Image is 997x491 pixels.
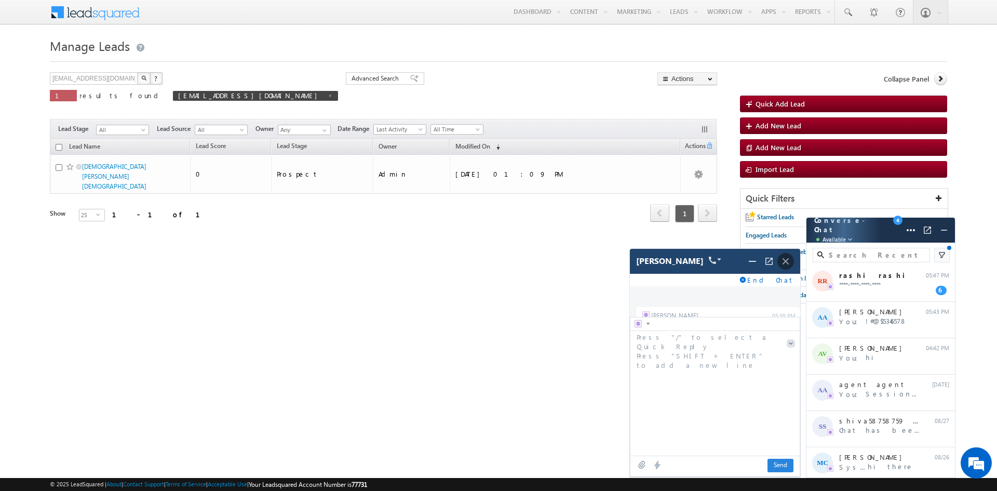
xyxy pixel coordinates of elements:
[14,96,190,311] textarea: Type your message and hit 'Enter'
[814,216,888,245] span: Converse - Chat
[170,5,195,30] div: Minimize live chat window
[317,125,330,136] a: Show All Items
[757,213,794,221] span: Starred Leads
[379,169,446,179] div: Admin
[112,208,212,220] div: 1 - 1 of 1
[97,125,146,135] span: All
[82,163,146,190] a: [DEMOGRAPHIC_DATA][PERSON_NAME][DEMOGRAPHIC_DATA]
[50,37,130,54] span: Manage Leads
[79,91,162,100] span: results found
[431,125,480,134] span: All Time
[939,225,949,235] img: svg+xml;base64,PHN2ZyB4bWxucz0iaHR0cDovL3d3dy53My5vcmcvMjAwMC9zdmciIHdpZHRoPSIyNCIgaGVpZ2h0PSIyNC...
[450,140,505,154] a: Modified On (sorted descending)
[736,311,796,321] span: 05:39 PM
[56,144,62,151] input: Check all records
[635,320,643,328] span: Web
[740,189,948,209] div: Quick Filters
[55,91,72,100] span: 1
[277,142,307,150] span: Lead Stage
[756,165,794,174] span: Import Lead
[698,204,717,222] span: next
[739,275,794,285] div: End Chat
[106,481,122,487] a: About
[96,212,104,217] span: select
[651,311,735,321] span: Aman Aman
[756,99,805,108] span: Quick Add Lead
[166,481,206,487] a: Terms of Service
[373,124,426,135] a: Last Activity
[455,169,598,179] div: [DATE] 01:09 PM
[642,311,650,319] img: connector
[455,142,490,150] span: Modified On
[178,91,322,100] span: [EMAIL_ADDRESS][DOMAIN_NAME]
[54,55,174,68] div: Chat with us now
[18,55,44,68] img: d_60004797649_company_0_60004797649
[374,125,423,134] span: Last Activity
[893,216,902,225] span: 4
[278,125,331,135] input: Type to Search
[191,140,231,154] a: Lead Score
[58,124,96,134] span: Lead Stage
[747,275,794,285] span: End Chat
[746,231,787,239] span: Engaged Leads
[157,124,195,134] span: Lead Source
[675,205,694,222] span: 1
[338,124,373,134] span: Date Range
[635,320,642,328] img: bot connector
[195,125,245,135] span: All
[756,121,801,130] span: Add New Lead
[64,141,105,154] a: Lead Name
[637,461,647,469] img: attach files
[255,124,278,134] span: Owner
[657,72,717,85] button: Actions
[154,74,159,83] span: ?
[141,75,146,81] img: Search
[644,320,652,328] img: dropdown
[196,169,267,179] div: 0
[352,481,367,488] span: 77731
[756,143,801,152] span: Add New Lead
[884,74,929,84] span: Collapse Panel
[79,209,96,221] span: 25
[681,140,706,154] span: Actions
[150,72,163,85] button: ?
[817,251,824,258] img: search
[827,249,925,261] input: Search Recent Chats
[764,256,774,267] img: maximize
[196,142,226,150] span: Lead Score
[492,143,500,151] span: (sorted descending)
[922,225,933,235] img: Open Full Screen
[780,256,791,267] img: Close
[277,169,368,179] div: Prospect
[249,481,367,488] span: Your Leadsquared Account Number is
[650,204,669,222] span: prev
[141,320,188,334] em: Start Chat
[806,266,955,466] div: grid
[746,255,759,268] img: minimize
[123,481,164,487] a: Contact Support
[272,140,312,154] a: Lead Stage
[50,480,367,489] span: © 2025 LeadSquared | | | | |
[379,142,397,150] span: Owner
[352,74,402,83] span: Advanced Search
[96,125,149,135] a: All
[50,209,71,218] div: Show
[195,125,248,135] a: All
[709,257,721,264] img: call icon
[636,256,704,266] span: Aman Aman
[650,205,669,222] a: prev
[430,124,483,135] a: All Time
[698,205,717,222] a: next
[937,250,947,260] img: filter icon
[208,481,247,487] a: Acceptable Use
